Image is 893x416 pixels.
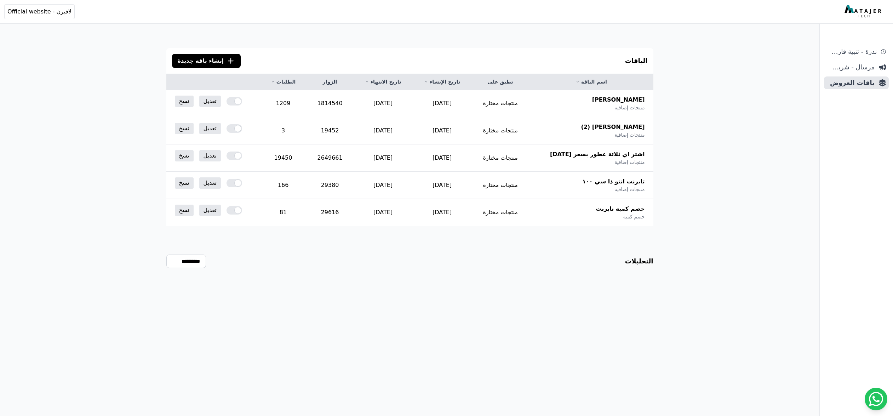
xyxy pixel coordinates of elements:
[199,205,221,216] a: تعديل
[827,47,877,57] span: ندرة - تنبية قارب علي النفاذ
[175,96,194,107] a: نسخ
[175,177,194,189] a: نسخ
[178,57,224,65] span: إنشاء باقة جديدة
[199,123,221,134] a: تعديل
[260,172,307,199] td: 166
[413,90,472,117] td: [DATE]
[268,78,298,85] a: الطلبات
[625,56,648,66] h3: الباقات
[471,117,529,144] td: منتجات مختارة
[614,104,645,111] span: منتجات إضافية
[260,117,307,144] td: 3
[471,144,529,172] td: منتجات مختارة
[353,117,412,144] td: [DATE]
[307,117,354,144] td: 19452
[307,144,354,172] td: 2649661
[413,117,472,144] td: [DATE]
[260,90,307,117] td: 1209
[471,199,529,226] td: منتجات مختارة
[307,199,354,226] td: 29616
[582,177,645,186] span: تايرنت انتو ذا سي ١٠٠
[4,4,75,19] button: لافيرن - Official website
[413,199,472,226] td: [DATE]
[596,205,645,213] span: خصم كميه تايرنت
[845,5,883,18] img: MatajerTech Logo
[471,172,529,199] td: منتجات مختارة
[353,199,412,226] td: [DATE]
[421,78,463,85] a: تاريخ الإنشاء
[625,256,653,266] h3: التحليلات
[307,74,354,90] th: الزوار
[581,123,645,131] span: [PERSON_NAME] (2)
[827,62,875,72] span: مرسال - شريط دعاية
[614,131,645,138] span: منتجات إضافية
[307,172,354,199] td: 29380
[550,150,645,159] span: اشتر اي ثلاثة عطور بسعر [DATE]
[353,172,412,199] td: [DATE]
[592,96,645,104] span: [PERSON_NAME]
[353,144,412,172] td: [DATE]
[7,7,71,16] span: لافيرن - Official website
[175,150,194,161] a: نسخ
[413,144,472,172] td: [DATE]
[471,74,529,90] th: تطبق على
[260,199,307,226] td: 81
[199,177,221,189] a: تعديل
[307,90,354,117] td: 1814540
[199,150,221,161] a: تعديل
[623,213,645,220] span: خصم كمية
[260,144,307,172] td: 19450
[199,96,221,107] a: تعديل
[827,78,875,88] span: باقات العروض
[614,159,645,166] span: منتجات إضافية
[413,172,472,199] td: [DATE]
[362,78,404,85] a: تاريخ الانتهاء
[538,78,645,85] a: اسم الباقة
[353,90,412,117] td: [DATE]
[175,205,194,216] a: نسخ
[175,123,194,134] a: نسخ
[172,54,241,68] button: إنشاء باقة جديدة
[614,186,645,193] span: منتجات إضافية
[471,90,529,117] td: منتجات مختارة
